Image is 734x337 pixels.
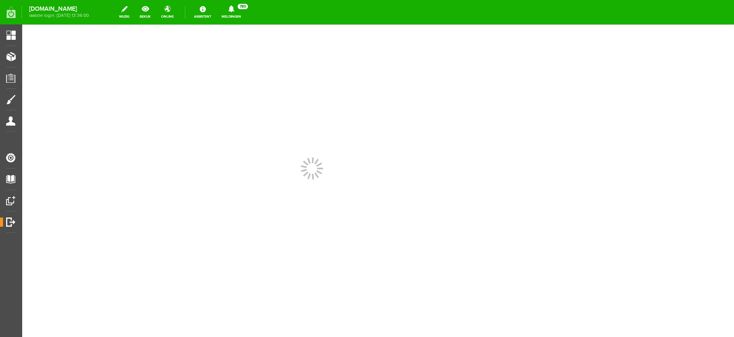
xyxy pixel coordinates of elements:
span: laatste login: [DATE] 13:36:00 [29,13,89,18]
a: online [157,4,178,21]
a: Meldingen780 [217,4,246,21]
strong: [DOMAIN_NAME] [29,7,89,11]
a: Assistent [189,4,216,21]
span: 780 [238,4,248,9]
a: bekijk [135,4,155,21]
a: wijzig [114,4,134,21]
